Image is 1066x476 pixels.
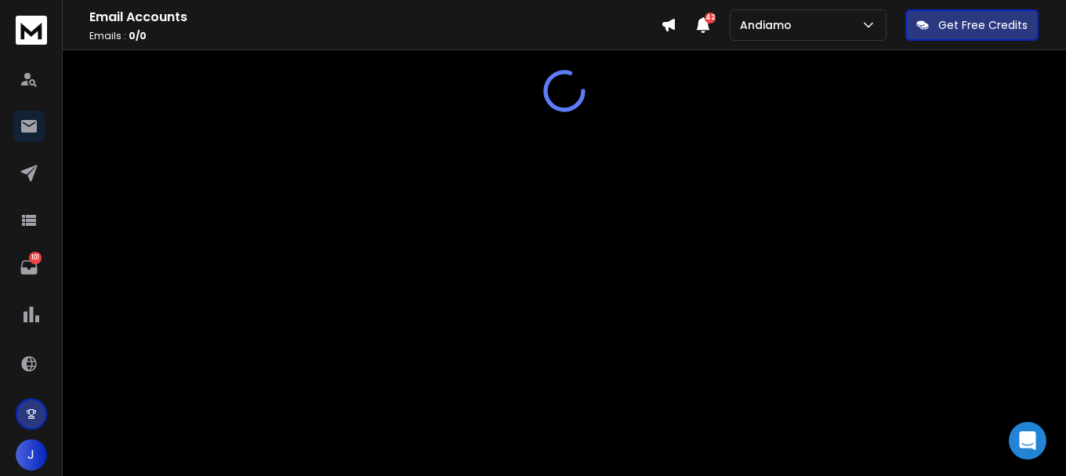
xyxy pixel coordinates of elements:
[705,13,716,24] span: 42
[938,17,1028,33] p: Get Free Credits
[905,9,1039,41] button: Get Free Credits
[740,17,798,33] p: Andiamo
[129,29,147,42] span: 0 / 0
[29,252,42,264] p: 101
[16,439,47,471] button: J
[16,16,47,45] img: logo
[13,252,45,283] a: 101
[89,8,661,27] h1: Email Accounts
[89,30,661,42] p: Emails :
[1009,422,1046,460] div: Open Intercom Messenger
